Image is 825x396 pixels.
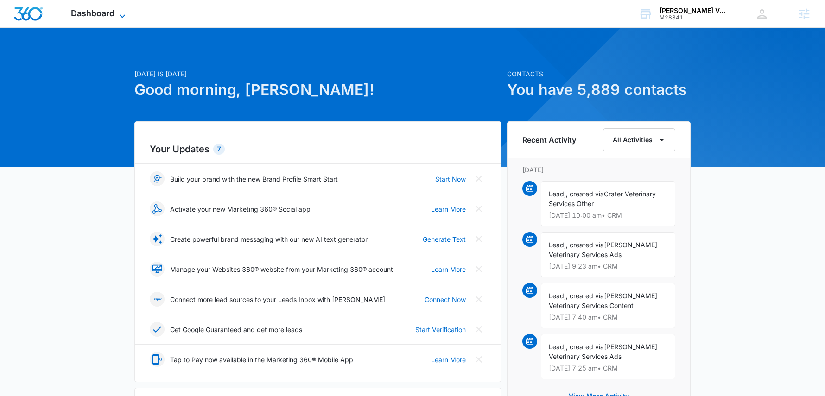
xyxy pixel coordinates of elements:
[549,314,667,321] p: [DATE] 7:40 am • CRM
[170,174,338,184] p: Build your brand with the new Brand Profile Smart Start
[431,204,466,214] a: Learn More
[170,204,311,214] p: Activate your new Marketing 360® Social app
[71,8,114,18] span: Dashboard
[170,325,302,334] p: Get Google Guaranteed and get more leads
[660,14,727,21] div: account id
[566,190,604,198] span: , created via
[425,295,466,304] a: Connect Now
[134,69,501,79] p: [DATE] is [DATE]
[566,241,604,249] span: , created via
[423,234,466,244] a: Generate Text
[170,234,368,244] p: Create powerful brand messaging with our new AI text generator
[549,190,566,198] span: Lead,
[435,174,466,184] a: Start Now
[471,322,486,337] button: Close
[566,292,604,300] span: , created via
[471,262,486,277] button: Close
[549,365,667,371] p: [DATE] 7:25 am • CRM
[566,343,604,351] span: , created via
[150,142,486,156] h2: Your Updates
[507,69,691,79] p: Contacts
[603,128,675,151] button: All Activities
[522,134,576,145] h6: Recent Activity
[471,201,486,216] button: Close
[170,295,385,304] p: Connect more lead sources to your Leads Inbox with [PERSON_NAME]
[507,79,691,101] h1: You have 5,889 contacts
[170,355,353,365] p: Tap to Pay now available in the Marketing 360® Mobile App
[213,144,225,155] div: 7
[134,79,501,101] h1: Good morning, [PERSON_NAME]!
[549,292,566,300] span: Lead,
[170,264,393,274] p: Manage your Websites 360® website from your Marketing 360® account
[549,263,667,270] p: [DATE] 9:23 am • CRM
[660,7,727,14] div: account name
[471,232,486,246] button: Close
[471,292,486,307] button: Close
[471,352,486,367] button: Close
[415,325,466,334] a: Start Verification
[471,171,486,186] button: Close
[431,355,466,365] a: Learn More
[431,264,466,274] a: Learn More
[549,212,667,219] p: [DATE] 10:00 am • CRM
[522,165,675,175] p: [DATE]
[549,343,566,351] span: Lead,
[549,241,566,249] span: Lead,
